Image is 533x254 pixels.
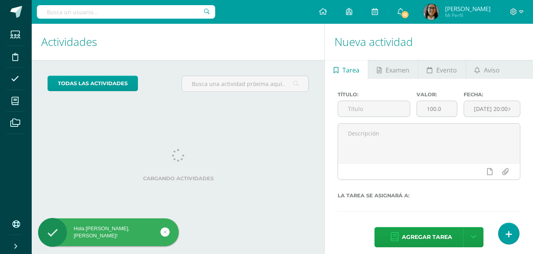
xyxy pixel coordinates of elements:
img: 23d0ae235d7beccb18ed4a1acd7fe956.png [423,4,439,20]
span: Evento [436,61,457,80]
a: Examen [368,60,418,79]
span: Mi Perfil [445,12,491,19]
a: Tarea [325,60,368,79]
input: Busca una actividad próxima aquí... [182,76,309,92]
span: 12 [401,10,409,19]
input: Título [338,101,410,116]
input: Busca un usuario... [37,5,215,19]
h1: Nueva actividad [334,24,523,60]
a: todas las Actividades [48,76,138,91]
label: Valor: [416,92,457,97]
a: Aviso [466,60,508,79]
label: Fecha: [464,92,520,97]
span: Tarea [342,61,359,80]
span: Examen [386,61,409,80]
span: Agregar tarea [402,227,452,247]
input: Puntos máximos [417,101,457,116]
div: Hola [PERSON_NAME], [PERSON_NAME]! [38,225,179,239]
label: La tarea se asignará a: [338,193,520,199]
input: Fecha de entrega [464,101,520,116]
h1: Actividades [41,24,315,60]
span: [PERSON_NAME] [445,5,491,13]
span: Aviso [484,61,500,80]
label: Cargando actividades [48,176,309,181]
label: Título: [338,92,410,97]
a: Evento [418,60,466,79]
